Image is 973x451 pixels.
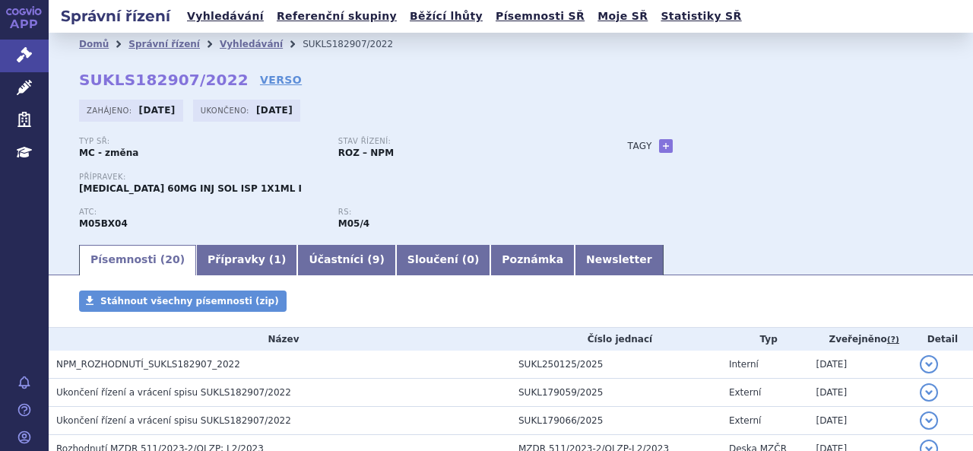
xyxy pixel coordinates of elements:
p: Přípravek: [79,173,597,182]
a: Přípravky (1) [196,245,297,275]
button: detail [920,383,938,402]
span: Stáhnout všechny písemnosti (zip) [100,296,279,306]
td: [DATE] [809,379,912,407]
p: Typ SŘ: [79,137,323,146]
a: Referenční skupiny [272,6,401,27]
span: NPM_ROZHODNUTÍ_SUKLS182907_2022 [56,359,240,370]
span: Externí [729,415,761,426]
span: Externí [729,387,761,398]
a: Poznámka [490,245,575,275]
span: [MEDICAL_DATA] 60MG INJ SOL ISP 1X1ML I [79,183,302,194]
strong: DENOSUMAB [79,218,128,229]
strong: [DATE] [256,105,293,116]
strong: [DATE] [139,105,176,116]
strong: ROZ – NPM [338,148,394,158]
p: RS: [338,208,582,217]
a: Účastníci (9) [297,245,395,275]
h3: Tagy [628,137,652,155]
a: + [659,139,673,153]
span: 0 [467,253,474,265]
td: [DATE] [809,351,912,379]
button: detail [920,355,938,373]
th: Detail [912,328,973,351]
span: Ukončení řízení a vrácení spisu SUKLS182907/2022 [56,387,291,398]
a: Domů [79,39,109,49]
span: 9 [372,253,380,265]
a: Písemnosti (20) [79,245,196,275]
a: Písemnosti SŘ [491,6,589,27]
td: SUKL179066/2025 [511,407,721,435]
span: Interní [729,359,759,370]
strong: MC - změna [79,148,138,158]
abbr: (?) [887,335,899,345]
td: SUKL179059/2025 [511,379,721,407]
a: Správní řízení [128,39,200,49]
strong: SUKLS182907/2022 [79,71,249,89]
span: Ukončení řízení a vrácení spisu SUKLS182907/2022 [56,415,291,426]
a: Běžící lhůty [405,6,487,27]
strong: denosumab, osteoporotický [338,218,369,229]
td: [DATE] [809,407,912,435]
li: SUKLS182907/2022 [303,33,413,56]
a: Statistiky SŘ [656,6,746,27]
a: Sloučení (0) [396,245,490,275]
h2: Správní řízení [49,5,182,27]
a: Vyhledávání [220,39,283,49]
th: Zveřejněno [809,328,912,351]
th: Číslo jednací [511,328,721,351]
p: Stav řízení: [338,137,582,146]
p: ATC: [79,208,323,217]
button: detail [920,411,938,430]
th: Název [49,328,511,351]
a: Newsletter [575,245,664,275]
a: Moje SŘ [593,6,652,27]
span: Zahájeno: [87,104,135,116]
a: VERSO [260,72,302,87]
a: Vyhledávání [182,6,268,27]
span: 20 [165,253,179,265]
a: Stáhnout všechny písemnosti (zip) [79,291,287,312]
th: Typ [721,328,809,351]
span: Ukončeno: [201,104,252,116]
td: SUKL250125/2025 [511,351,721,379]
span: 1 [274,253,281,265]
